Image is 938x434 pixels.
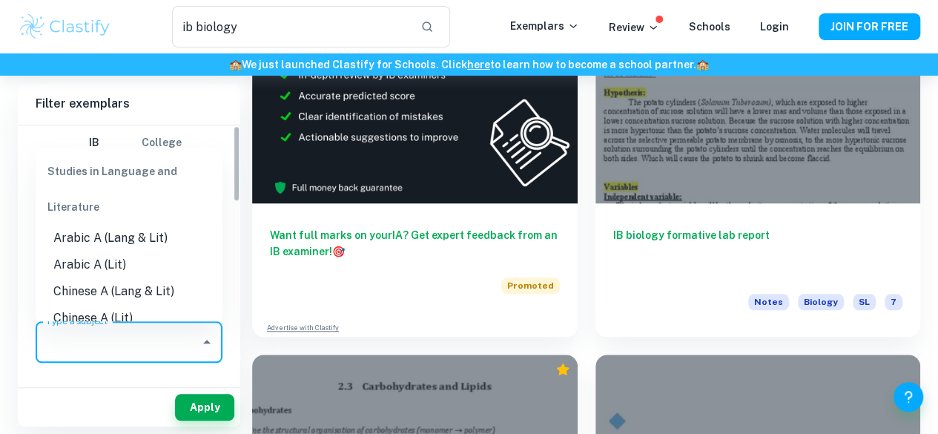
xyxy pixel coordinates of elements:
h6: We just launched Clastify for Schools. Click to learn how to become a school partner. [3,56,935,73]
a: Advertise with Clastify [267,323,339,333]
p: Review [609,19,659,36]
li: Chinese A (Lit) [36,305,222,332]
li: Arabic A (Lang & Lit) [36,225,222,251]
span: 🏫 [229,59,242,70]
span: 🏫 [696,59,709,70]
div: Studies in Language and Literature [36,154,222,225]
div: Filter type choice [76,125,182,161]
span: SL [853,294,876,310]
h6: Want full marks on your IA ? Get expert feedback from an IB examiner! [270,227,560,260]
li: Arabic A (Lit) [36,251,222,278]
button: College [142,125,182,161]
span: Promoted [501,277,560,294]
button: Apply [175,394,234,421]
li: Chinese A (Lang & Lit) [36,278,222,305]
input: Search for any exemplars... [172,6,409,47]
button: Help and Feedback [894,382,923,412]
a: here [467,59,490,70]
button: Close [196,332,217,352]
button: JOIN FOR FREE [819,13,920,40]
h6: IB biology formative lab report [613,227,903,276]
p: Exemplars [510,18,579,34]
span: 7 [885,294,902,310]
a: Schools [689,21,730,33]
div: Premium [555,362,570,377]
span: Biology [798,294,844,310]
span: 🎯 [332,246,345,257]
img: Clastify logo [18,12,112,42]
h6: Filter exemplars [18,83,240,125]
span: Notes [748,294,789,310]
a: Login [760,21,789,33]
button: IB [76,125,112,161]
